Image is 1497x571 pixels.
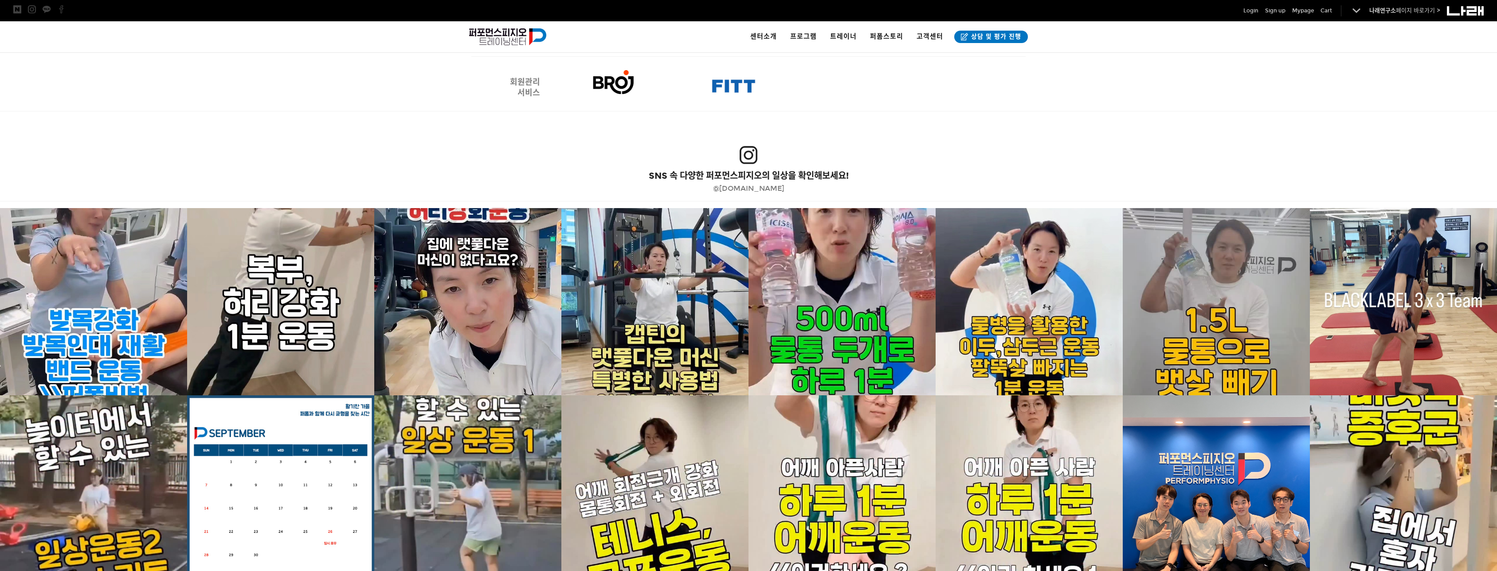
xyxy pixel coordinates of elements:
[784,21,823,52] a: 프로그램
[744,21,784,52] a: 센터소개
[823,21,863,52] a: 트레이너
[510,77,540,87] span: 회원관리
[870,32,903,40] span: 퍼폼스토리
[713,185,784,193] a: @[DOMAIN_NAME]
[1321,6,1332,15] a: Cart
[1292,6,1314,15] a: Mypage
[1369,7,1396,14] strong: 나래연구소
[709,75,757,97] img: FITT 로고
[968,32,1021,41] span: 상담 및 평가 진행
[1243,6,1258,15] a: Login
[517,88,540,98] span: 서비스
[588,70,639,94] img: BROJ 로고
[790,32,817,40] span: 프로그램
[830,32,857,40] span: 트레이너
[1369,7,1440,14] a: 나래연구소페이지 바로가기 >
[673,72,793,99] a: FITT 로고
[649,170,849,181] span: SNS 속 다양한 퍼포먼스피지오의 일상을 확인해보세요!
[910,21,950,52] a: 고객센터
[750,32,777,40] span: 센터소개
[713,184,784,193] span: @[DOMAIN_NAME]
[553,68,673,96] a: BROJ 로고
[917,32,943,40] span: 고객센터
[954,31,1028,43] a: 상담 및 평가 진행
[1265,6,1285,15] a: Sign up
[863,21,910,52] a: 퍼폼스토리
